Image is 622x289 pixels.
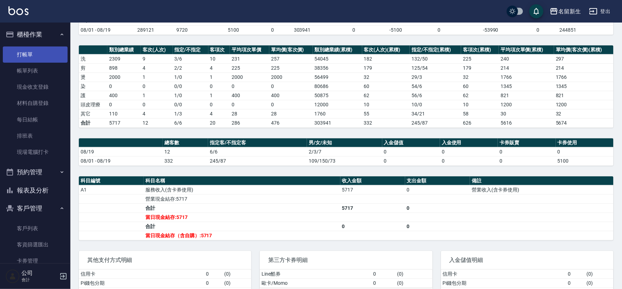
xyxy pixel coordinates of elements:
button: 登出 [586,5,614,18]
td: 286 [230,118,269,127]
td: 1 [208,91,230,100]
td: 4 [208,109,230,118]
p: 會計 [21,277,57,283]
td: 898 [107,63,141,73]
td: 0 [230,100,269,109]
a: 現場電腦打卡 [3,144,68,160]
td: 2 / 2 [173,63,208,73]
td: 1 [141,91,172,100]
td: 0 [566,270,585,279]
td: 0 [382,147,440,156]
td: 信用卡 [441,270,566,279]
td: 225 [269,63,313,73]
td: 303941 [292,25,331,34]
th: 卡券使用 [556,138,614,147]
td: 0 [107,82,141,91]
td: ( 0 ) [585,270,614,279]
td: 染 [79,82,107,91]
td: 其它 [79,109,107,118]
th: 指定/不指定 [173,45,208,55]
th: 科目編號 [79,176,144,186]
td: 1345 [554,82,614,91]
td: 1345 [499,82,554,91]
td: 4 [208,63,230,73]
td: 1 [208,73,230,82]
td: 2000 [107,73,141,82]
a: 現金收支登錄 [3,79,68,95]
button: 客戶管理 [3,199,68,218]
td: 214 [499,63,554,73]
td: 179 [362,63,410,73]
td: 225 [461,54,499,63]
td: 56499 [313,73,362,82]
th: 指定客/不指定客 [208,138,307,147]
td: 332 [362,118,410,127]
td: 信用卡 [79,270,204,279]
td: 合計 [144,203,340,213]
td: 0 [204,270,223,279]
a: 客戶列表 [3,220,68,237]
td: 歐卡/Momo [260,278,371,288]
td: 10 [461,100,499,109]
td: 1760 [313,109,362,118]
td: 1 / 3 [173,109,208,118]
th: 客項次 [208,45,230,55]
td: 5717 [340,185,405,194]
th: 平均項次單價 [230,45,269,55]
td: 132 / 50 [410,54,461,63]
td: 257 [269,54,313,63]
th: 客次(人次)(累積) [362,45,410,55]
td: 0 [382,156,440,165]
td: 400 [269,91,313,100]
td: 80686 [313,82,362,91]
table: a dense table [79,45,614,128]
td: 62 [461,91,499,100]
th: 類別總業績(累積) [313,45,362,55]
a: 帳單列表 [3,63,68,79]
th: 收入金額 [340,176,405,186]
td: 29 / 3 [410,73,461,82]
td: 225 [230,63,269,73]
td: 821 [554,91,614,100]
td: ( 0 ) [395,270,433,279]
td: 0 [405,203,470,213]
th: 入金儲值 [382,138,440,147]
td: A1 [79,185,144,194]
td: 56 / 6 [410,91,461,100]
td: 營業收入(含卡券使用) [470,185,614,194]
th: 類別總業績 [107,45,141,55]
td: 58 [461,109,499,118]
td: 0 [204,278,223,288]
span: 入金儲值明細 [450,257,605,264]
td: -53990 [463,25,519,34]
td: 當日現金結存（含自購）:5717 [144,231,340,240]
td: 08/01 - 08/19 [79,25,136,34]
td: 2/3/7 [307,147,382,156]
div: 名留新生 [558,7,581,16]
td: 303941 [313,118,362,127]
td: 110 [107,109,141,118]
td: 179 [461,63,499,73]
th: 備註 [470,176,614,186]
td: ( 0 ) [223,270,252,279]
button: 報表及分析 [3,181,68,200]
td: 240 [499,54,554,63]
td: 400 [107,91,141,100]
td: 62 [362,91,410,100]
td: 6/6 [173,118,208,127]
td: ( 0 ) [585,278,614,288]
td: 50875 [313,91,362,100]
td: 182 [362,54,410,63]
td: 231 [230,54,269,63]
td: 合計 [79,118,107,127]
td: 0 [371,270,395,279]
td: 1200 [499,100,554,109]
td: 821 [499,91,554,100]
td: 54 / 6 [410,82,461,91]
td: 297 [554,54,614,63]
td: 合計 [144,222,340,231]
td: 0 [440,156,498,165]
th: 客項次(累積) [461,45,499,55]
td: 20 [208,118,230,127]
td: 0 [519,25,558,34]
